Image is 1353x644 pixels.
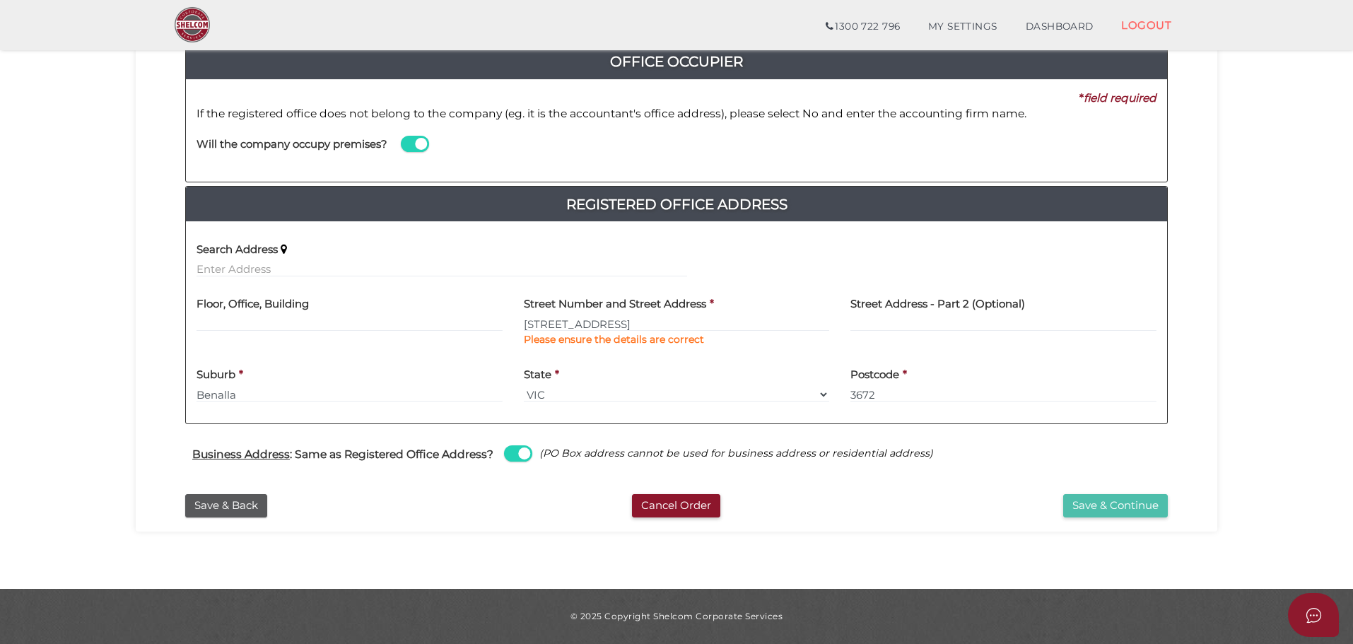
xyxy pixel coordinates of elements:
[197,244,278,256] h4: Search Address
[186,50,1167,73] h4: Office Occupier
[812,13,914,41] a: 1300 722 796
[192,448,493,460] h4: : Same as Registered Office Address?
[192,447,290,461] u: Business Address
[1288,593,1339,637] button: Open asap
[524,298,706,310] h4: Street Number and Street Address
[186,193,1167,216] a: Registered Office Address
[197,106,1156,122] p: If the registered office does not belong to the company (eg. it is the accountant's office addres...
[197,298,309,310] h4: Floor, Office, Building
[539,447,933,459] i: (PO Box address cannot be used for business address or residential address)
[850,369,899,381] h4: Postcode
[850,387,1156,402] input: Postcode must be exactly 4 digits
[197,262,687,277] input: Enter Address
[1084,91,1156,105] i: field required
[524,316,830,332] input: Enter Address
[281,244,287,255] i: Keep typing in your address(including suburb) until it appears
[850,298,1025,310] h4: Street Address - Part 2 (Optional)
[1012,13,1108,41] a: DASHBOARD
[185,494,267,517] button: Save & Back
[197,139,387,151] h4: Will the company occupy premises?
[146,610,1207,622] div: © 2025 Copyright Shelcom Corporate Services
[632,494,720,517] button: Cancel Order
[914,13,1012,41] a: MY SETTINGS
[1063,494,1168,517] button: Save & Continue
[197,369,235,381] h4: Suburb
[1107,11,1185,40] a: LOGOUT
[524,369,551,381] h4: State
[524,333,704,346] b: Please ensure the details are correct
